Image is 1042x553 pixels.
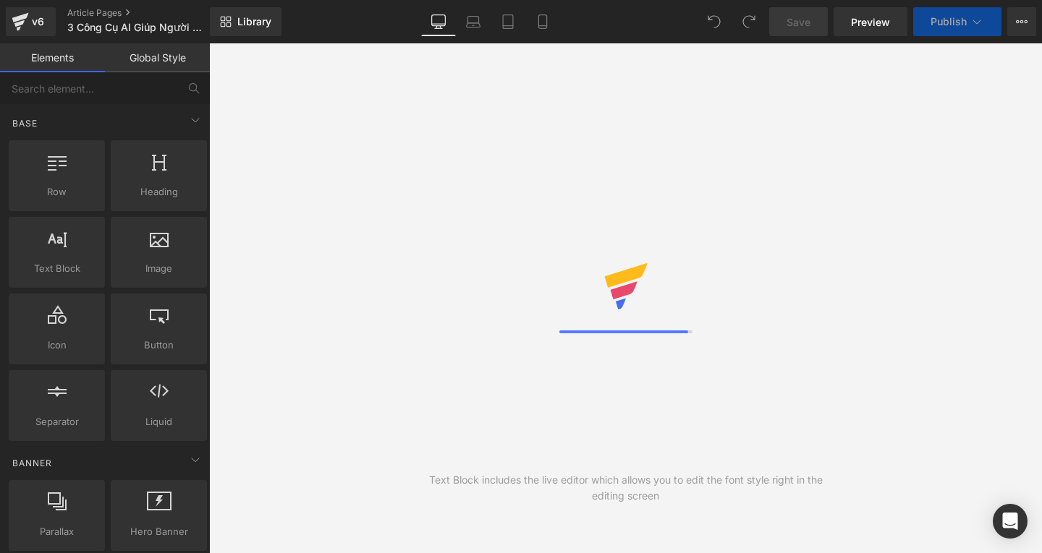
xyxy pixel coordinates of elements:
[210,7,281,36] a: New Library
[11,456,54,470] span: Banner
[525,7,560,36] a: Mobile
[418,472,834,504] div: Text Block includes the live editor which allows you to edit the font style right in the editing ...
[931,16,967,27] span: Publish
[13,524,101,539] span: Parallax
[67,7,234,19] a: Article Pages
[115,524,203,539] span: Hero Banner
[456,7,491,36] a: Laptop
[491,7,525,36] a: Tablet
[11,116,39,130] span: Base
[834,7,907,36] a: Preview
[787,14,810,30] span: Save
[115,184,203,200] span: Heading
[913,7,1001,36] button: Publish
[1007,7,1036,36] button: More
[115,338,203,353] span: Button
[13,261,101,276] span: Text Block
[237,15,271,28] span: Library
[67,22,206,33] span: 3 Công Cụ AI Giúp Người Mới Phân Tích Dữ Liệu Dễ Dàng Hơn (+ Hướng Dẫn Chi Tiết)
[700,7,729,36] button: Undo
[115,414,203,429] span: Liquid
[421,7,456,36] a: Desktop
[851,14,890,30] span: Preview
[993,504,1028,539] div: Open Intercom Messenger
[13,184,101,200] span: Row
[105,43,210,72] a: Global Style
[13,414,101,429] span: Separator
[29,12,47,31] div: v6
[115,261,203,276] span: Image
[13,338,101,353] span: Icon
[734,7,763,36] button: Redo
[6,7,56,36] a: v6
